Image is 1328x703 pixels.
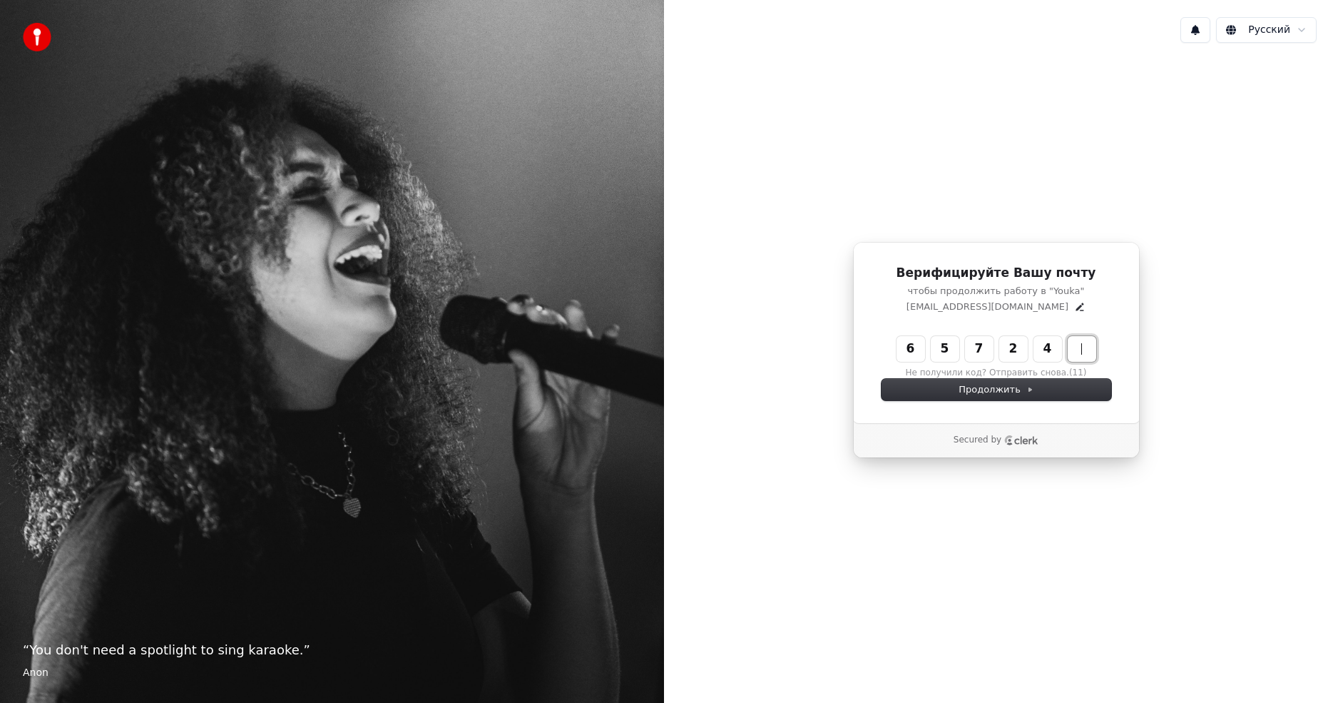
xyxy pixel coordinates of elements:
[23,640,641,660] p: “ You don't need a spotlight to sing karaoke. ”
[906,300,1068,313] p: [EMAIL_ADDRESS][DOMAIN_NAME]
[23,666,641,680] footer: Anon
[23,23,51,51] img: youka
[959,383,1033,396] span: Продолжить
[897,336,1125,362] input: Enter verification code
[954,435,1001,446] p: Secured by
[882,285,1111,298] p: чтобы продолжить работу в "Youka"
[1074,301,1086,313] button: Edit
[882,379,1111,400] button: Продолжить
[1004,435,1038,445] a: Clerk logo
[882,265,1111,282] h1: Верифицируйте Вашу почту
